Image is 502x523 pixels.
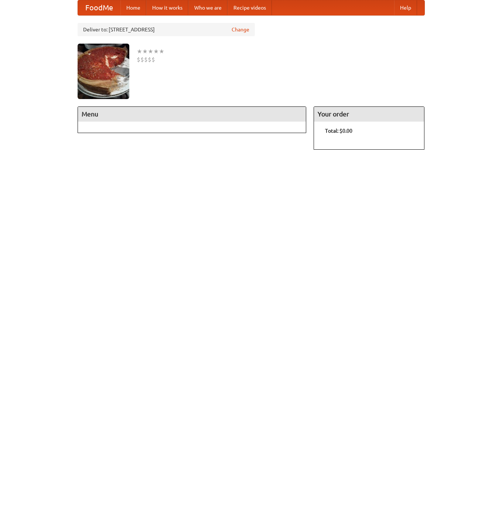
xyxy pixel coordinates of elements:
li: ★ [148,47,153,55]
a: Change [232,26,249,33]
li: ★ [153,47,159,55]
a: FoodMe [78,0,120,15]
h4: Menu [78,107,306,122]
li: $ [148,55,151,64]
li: $ [140,55,144,64]
li: ★ [159,47,164,55]
li: ★ [142,47,148,55]
img: angular.jpg [78,44,129,99]
li: $ [151,55,155,64]
a: Recipe videos [228,0,272,15]
a: Who we are [188,0,228,15]
li: $ [137,55,140,64]
h4: Your order [314,107,424,122]
li: $ [144,55,148,64]
div: Deliver to: [STREET_ADDRESS] [78,23,255,36]
a: Help [394,0,417,15]
a: Home [120,0,146,15]
li: ★ [137,47,142,55]
b: Total: $0.00 [325,128,352,134]
a: How it works [146,0,188,15]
